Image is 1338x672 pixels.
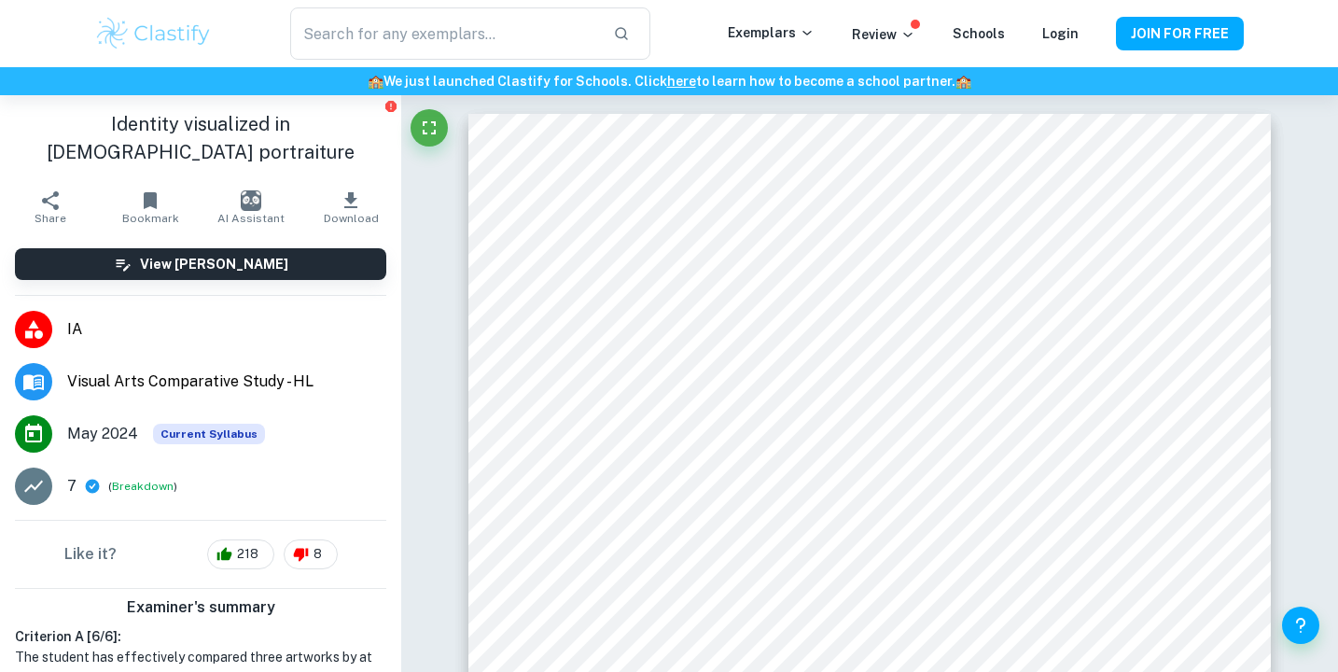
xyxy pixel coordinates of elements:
h1: Identity visualized in [DEMOGRAPHIC_DATA] portraiture [15,110,386,166]
span: 🏫 [368,74,383,89]
span: 8 [303,545,332,564]
button: Breakdown [112,478,174,495]
div: 218 [207,539,274,569]
span: IA [67,318,386,341]
button: View [PERSON_NAME] [15,248,386,280]
span: Current Syllabus [153,424,265,444]
h6: We just launched Clastify for Schools. Click to learn how to become a school partner. [4,71,1334,91]
span: ( ) [108,478,177,496]
h6: Criterion A [ 6 / 6 ]: [15,626,386,647]
span: Download [324,212,379,225]
span: Bookmark [122,212,179,225]
button: Fullscreen [411,109,448,147]
button: Download [301,181,402,233]
span: 🏫 [955,74,971,89]
button: Help and Feedback [1282,607,1319,644]
button: Report issue [383,99,397,113]
span: Visual Arts Comparative Study - HL [67,371,386,393]
a: here [667,74,696,89]
div: This exemplar is based on the current syllabus. Feel free to refer to it for inspiration/ideas wh... [153,424,265,444]
button: AI Assistant [201,181,301,233]
img: Clastify logo [94,15,213,52]
a: Login [1042,26,1079,41]
p: Exemplars [728,22,815,43]
p: Review [852,24,915,45]
a: Schools [953,26,1005,41]
span: 218 [227,545,269,564]
h6: Examiner's summary [7,596,394,619]
span: AI Assistant [217,212,285,225]
p: 7 [67,475,77,497]
h6: View [PERSON_NAME] [140,254,288,274]
div: 8 [284,539,338,569]
img: AI Assistant [241,190,261,211]
input: Search for any exemplars... [290,7,598,60]
span: May 2024 [67,423,138,445]
button: Bookmark [101,181,202,233]
span: Share [35,212,66,225]
h6: Like it? [64,543,117,566]
button: JOIN FOR FREE [1116,17,1244,50]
